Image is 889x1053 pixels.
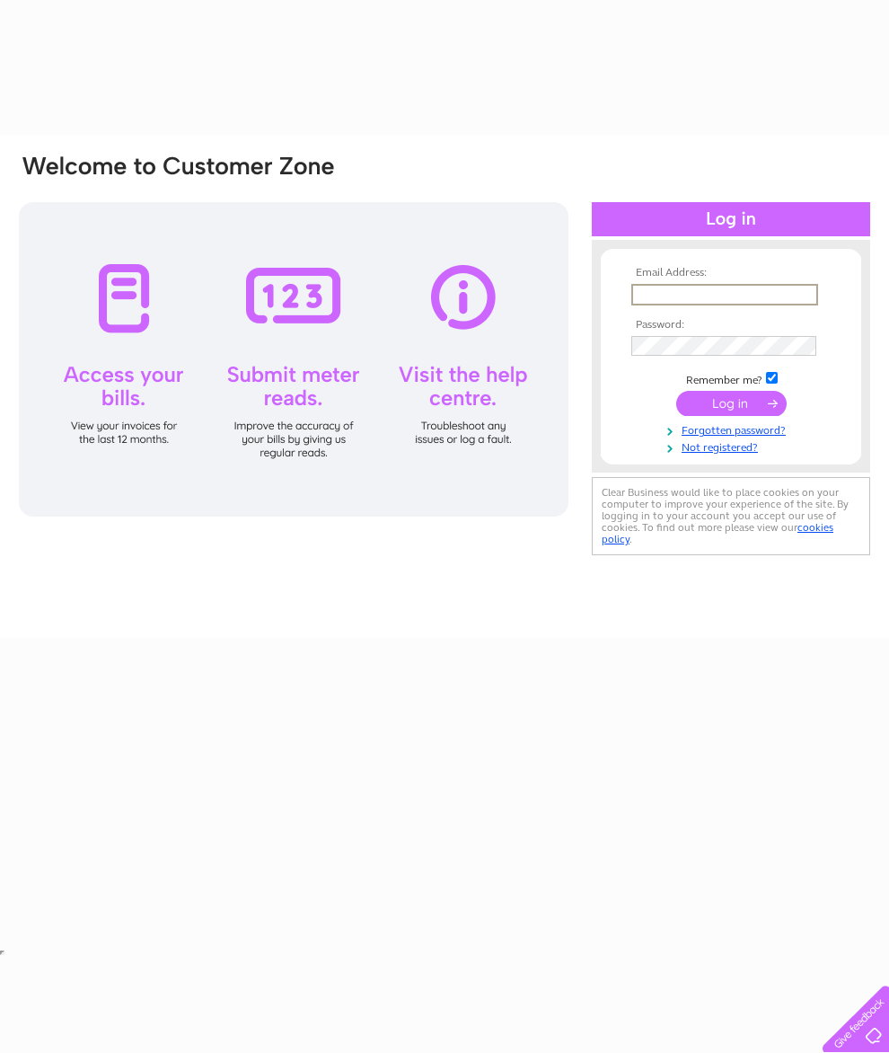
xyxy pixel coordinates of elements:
a: Not registered? [631,438,835,455]
a: Forgotten password? [631,420,835,438]
td: Remember me? [627,369,835,387]
input: Submit [676,391,787,416]
div: Clear Business would like to place cookies on your computer to improve your experience of the sit... [592,477,870,555]
th: Email Address: [627,267,835,279]
th: Password: [627,319,835,332]
a: cookies policy [602,521,833,545]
